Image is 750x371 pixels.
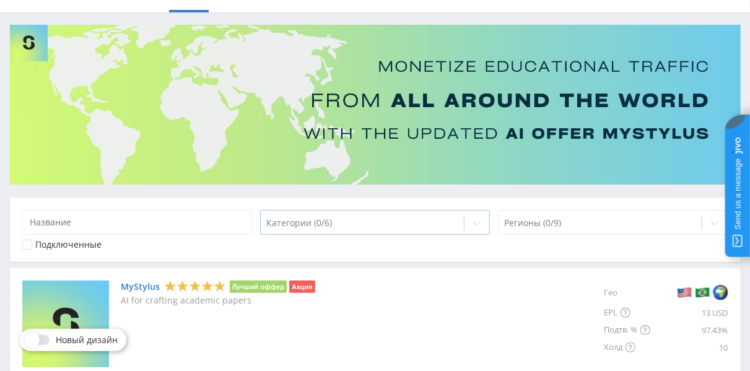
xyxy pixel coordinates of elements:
[22,210,253,235] input: Название
[230,281,287,293] li: Лучший оффер
[604,304,650,321] div: EPL
[121,282,160,292] a: MyStylus
[36,240,102,250] div: Подключенные
[650,321,728,339] div: 97.43%
[289,281,315,293] li: Акция
[604,339,650,356] div: Холд
[604,321,650,339] div: Подтв. %
[121,295,315,305] p: AI for crafting academic papers
[22,281,109,367] img: MyStylus
[164,280,226,293] div: 5 Stars
[604,281,650,304] div: Гео
[650,304,728,321] div: 13 USD
[56,335,118,345] span: Новый дизайн
[10,25,741,185] img: Banner
[650,339,728,356] div: 10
